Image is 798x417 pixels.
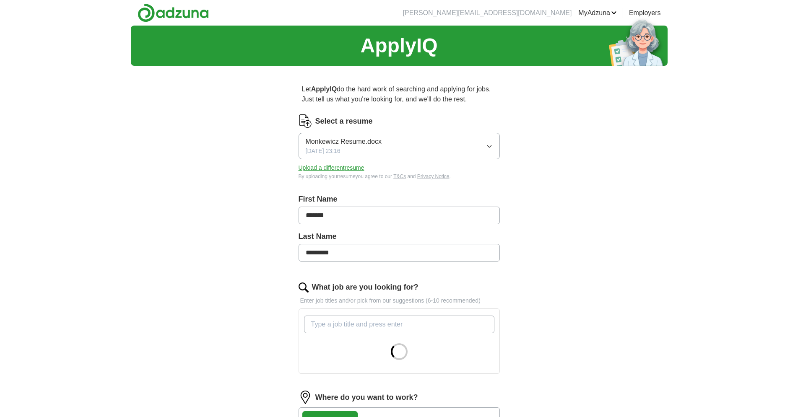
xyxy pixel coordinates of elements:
[629,8,661,18] a: Employers
[306,147,341,155] span: [DATE] 23:16
[299,173,500,180] div: By uploading your resume you agree to our and .
[299,296,500,305] p: Enter job titles and/or pick from our suggestions (6-10 recommended)
[299,391,312,404] img: location.png
[315,392,418,403] label: Where do you want to work?
[417,174,450,179] a: Privacy Notice
[299,231,500,242] label: Last Name
[299,163,364,172] button: Upload a differentresume
[299,81,500,108] p: Let do the hard work of searching and applying for jobs. Just tell us what you're looking for, an...
[403,8,572,18] li: [PERSON_NAME][EMAIL_ADDRESS][DOMAIN_NAME]
[578,8,617,18] a: MyAdzuna
[304,316,494,333] input: Type a job title and press enter
[306,137,382,147] span: Monkewicz Resume.docx
[315,116,373,127] label: Select a resume
[360,31,437,61] h1: ApplyIQ
[299,282,309,293] img: search.png
[393,174,406,179] a: T&Cs
[299,114,312,128] img: CV Icon
[312,282,418,293] label: What job are you looking for?
[299,133,500,159] button: Monkewicz Resume.docx[DATE] 23:16
[299,194,500,205] label: First Name
[138,3,209,22] img: Adzuna logo
[311,85,337,93] strong: ApplyIQ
